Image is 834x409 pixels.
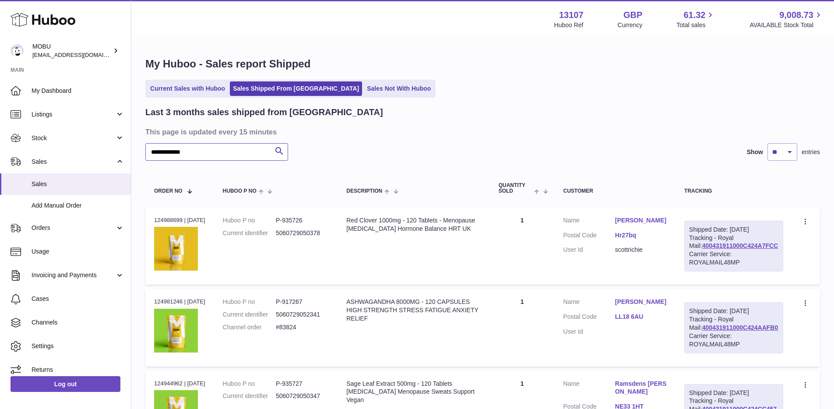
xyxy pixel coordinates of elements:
[615,380,667,396] a: Ramsdens [PERSON_NAME]
[689,226,778,234] div: Shipped Date: [DATE]
[223,310,276,319] dt: Current identifier
[32,51,129,58] span: [EMAIL_ADDRESS][DOMAIN_NAME]
[32,295,124,303] span: Cases
[145,106,383,118] h2: Last 3 months sales shipped from [GEOGRAPHIC_DATA]
[145,127,818,137] h3: This page is updated every 15 minutes
[499,183,532,194] span: Quantity Sold
[684,221,783,271] div: Tracking - Royal Mail:
[276,380,329,388] dd: P-935727
[32,342,124,350] span: Settings
[223,229,276,237] dt: Current identifier
[32,180,124,188] span: Sales
[702,242,778,249] a: 400431911000C424A7FCC
[684,188,783,194] div: Tracking
[802,148,820,156] span: entries
[32,110,115,119] span: Listings
[32,247,124,256] span: Usage
[346,380,481,405] div: Sage Leaf Extract 500mg - 120 Tablets [MEDICAL_DATA] Menopause Sweats Support Vegan
[32,224,115,232] span: Orders
[147,81,228,96] a: Current Sales with Huboo
[154,188,183,194] span: Order No
[615,298,667,306] a: [PERSON_NAME]
[154,216,205,224] div: 124988699 | [DATE]
[554,21,584,29] div: Huboo Ref
[750,9,823,29] a: 9,008.73 AVAILABLE Stock Total
[154,380,205,388] div: 124944962 | [DATE]
[618,21,643,29] div: Currency
[346,216,481,233] div: Red Clover 1000mg - 120 Tablets - Menopause [MEDICAL_DATA] Hormone Balance HRT UK
[615,216,667,225] a: [PERSON_NAME]
[32,318,124,327] span: Channels
[154,227,198,271] img: $_57.PNG
[676,9,715,29] a: 61.32 Total sales
[747,148,763,156] label: Show
[32,42,111,59] div: MOBU
[276,310,329,319] dd: 5060729052341
[689,250,778,267] div: Carrier Service: ROYALMAIL48MP
[702,324,778,331] a: 400431911000C424AAFB0
[32,201,124,210] span: Add Manual Order
[223,392,276,400] dt: Current identifier
[683,9,705,21] span: 61.32
[615,231,667,240] a: Hr27bq
[276,216,329,225] dd: P-935726
[32,87,124,95] span: My Dashboard
[779,9,813,21] span: 9,008.73
[490,208,555,285] td: 1
[346,298,481,323] div: ASHWAGANDHA 8000MG - 120 CAPSULES HIGH STRENGTH STRESS FATIGUE ANXIETY RELIEF
[563,246,615,254] dt: User Id
[223,216,276,225] dt: Huboo P no
[11,44,24,57] img: mo@mobu.co.uk
[563,313,615,323] dt: Postal Code
[615,313,667,321] a: LL18 6AU
[563,216,615,227] dt: Name
[490,289,555,366] td: 1
[32,366,124,374] span: Returns
[276,229,329,237] dd: 5060729050378
[276,392,329,400] dd: 5060729050347
[32,158,115,166] span: Sales
[154,298,205,306] div: 124981246 | [DATE]
[750,21,823,29] span: AVAILABLE Stock Total
[684,302,783,353] div: Tracking - Royal Mail:
[615,246,667,254] dd: scottrichie
[559,9,584,21] strong: 13107
[563,298,615,308] dt: Name
[563,380,615,398] dt: Name
[276,298,329,306] dd: P-917267
[154,309,198,353] img: $_57.PNG
[145,57,820,71] h1: My Huboo - Sales report Shipped
[32,271,115,279] span: Invoicing and Payments
[689,332,778,349] div: Carrier Service: ROYALMAIL48MP
[689,389,778,397] div: Shipped Date: [DATE]
[689,307,778,315] div: Shipped Date: [DATE]
[563,188,667,194] div: Customer
[223,298,276,306] dt: Huboo P no
[676,21,715,29] span: Total sales
[11,376,120,392] a: Log out
[223,323,276,331] dt: Channel order
[223,188,257,194] span: Huboo P no
[230,81,362,96] a: Sales Shipped From [GEOGRAPHIC_DATA]
[364,81,434,96] a: Sales Not With Huboo
[623,9,642,21] strong: GBP
[563,328,615,336] dt: User Id
[223,380,276,388] dt: Huboo P no
[563,231,615,242] dt: Postal Code
[276,323,329,331] dd: #83824
[32,134,115,142] span: Stock
[346,188,382,194] span: Description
